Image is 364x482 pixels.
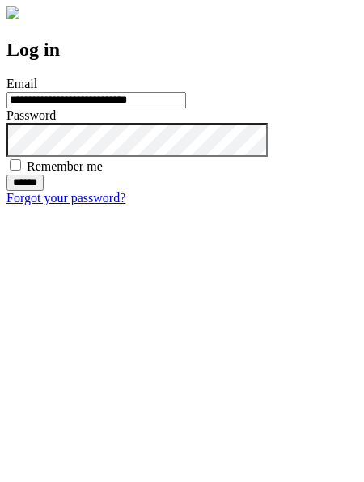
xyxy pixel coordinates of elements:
[6,191,125,205] a: Forgot your password?
[6,39,358,61] h2: Log in
[6,6,19,19] img: logo-4e3dc11c47720685a147b03b5a06dd966a58ff35d612b21f08c02c0306f2b779.png
[27,159,103,173] label: Remember me
[6,77,37,91] label: Email
[6,108,56,122] label: Password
